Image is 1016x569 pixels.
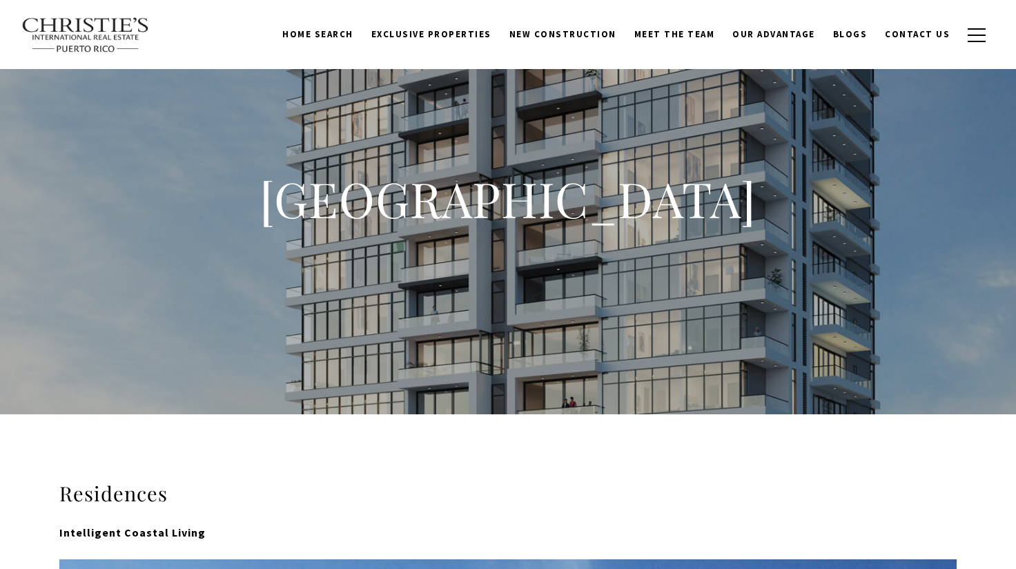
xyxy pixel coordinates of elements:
[273,21,362,48] a: Home Search
[371,28,491,40] span: Exclusive Properties
[509,28,616,40] span: New Construction
[723,21,824,48] a: Our Advantage
[824,21,877,48] a: Blogs
[885,28,950,40] span: Contact Us
[59,481,957,507] h3: Residences
[500,21,625,48] a: New Construction
[232,168,784,229] h1: [GEOGRAPHIC_DATA]
[625,21,724,48] a: Meet the Team
[833,28,868,40] span: Blogs
[362,21,500,48] a: Exclusive Properties
[732,28,815,40] span: Our Advantage
[59,525,206,539] strong: Intelligent Coastal Living
[21,17,150,53] img: Christie's International Real Estate text transparent background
